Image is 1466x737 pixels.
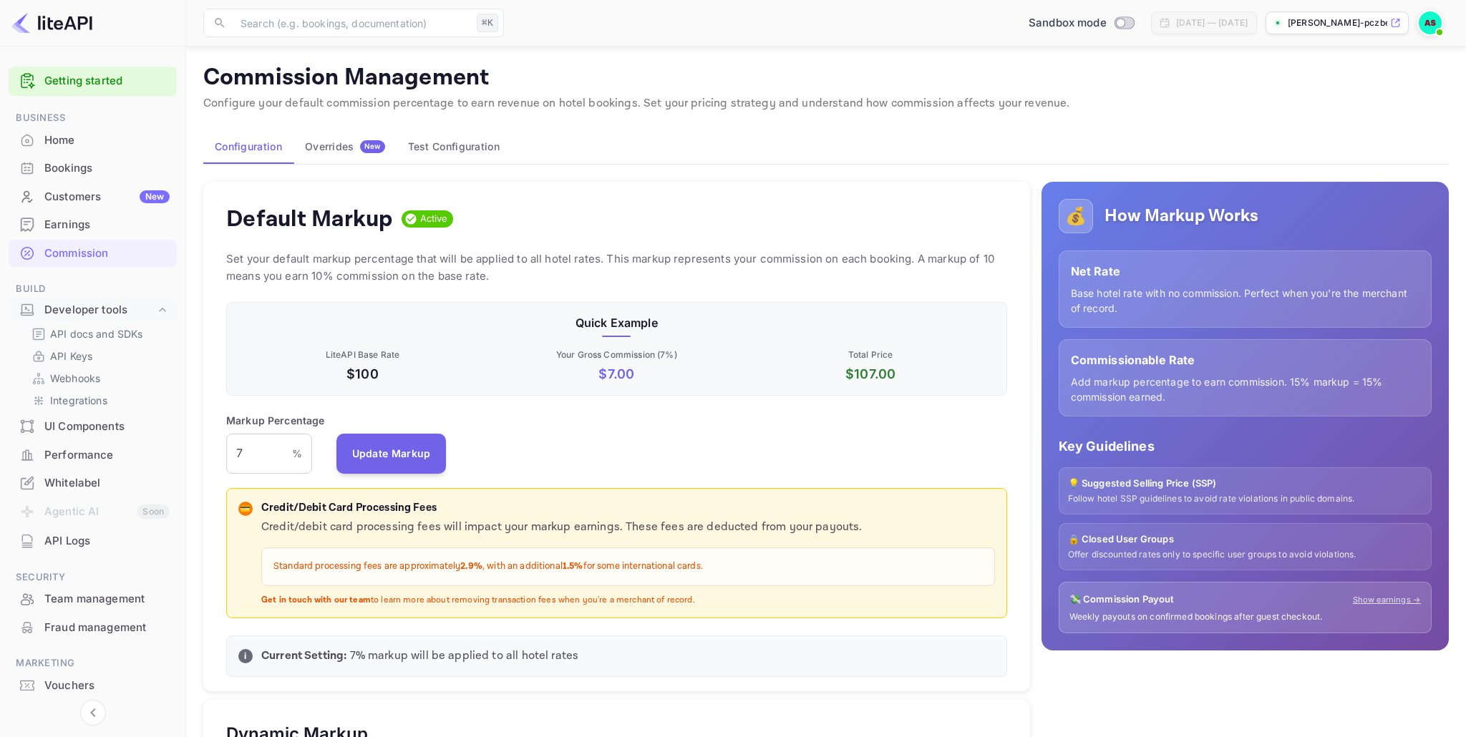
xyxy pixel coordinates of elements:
[31,371,165,386] a: Webhooks
[9,655,177,671] span: Marketing
[9,614,177,642] div: Fraud management
[31,348,165,363] a: API Keys
[232,9,471,37] input: Search (e.g. bookings, documentation)
[360,142,385,151] span: New
[261,500,995,517] p: Credit/Debit Card Processing Fees
[238,348,487,361] p: LiteAPI Base Rate
[1068,477,1422,491] p: 💡 Suggested Selling Price (SSP)
[414,212,454,226] span: Active
[1176,16,1248,29] div: [DATE] — [DATE]
[1105,205,1258,228] h5: How Markup Works
[9,183,177,211] div: CustomersNew
[26,368,171,389] div: Webhooks
[9,155,177,182] div: Bookings
[9,570,177,585] span: Security
[31,326,165,341] a: API docs and SDKs
[9,469,177,497] div: Whitelabel
[26,323,171,344] div: API docs and SDKs
[26,390,171,411] div: Integrations
[477,14,498,32] div: ⌘K
[11,11,92,34] img: LiteAPI logo
[244,650,246,663] p: i
[44,217,170,233] div: Earnings
[273,560,983,574] p: Standard processing fees are approximately , with an additional for some international cards.
[9,127,177,155] div: Home
[261,648,995,665] p: 7 % markup will be applied to all hotel rates
[80,700,106,726] button: Collapse navigation
[44,245,170,262] div: Commission
[9,240,177,268] div: Commission
[50,371,100,386] p: Webhooks
[261,595,371,605] strong: Get in touch with our team
[9,469,177,496] a: Whitelabel
[1419,11,1442,34] img: Andreas Stefanis
[261,648,346,663] strong: Current Setting:
[492,348,741,361] p: Your Gross Commission ( 7 %)
[747,364,995,384] p: $ 107.00
[238,364,487,384] p: $100
[44,160,170,177] div: Bookings
[9,585,177,613] div: Team management
[1069,611,1421,623] p: Weekly payouts on confirmed bookings after guest checkout.
[203,95,1449,112] p: Configure your default commission percentage to earn revenue on hotel bookings. Set your pricing ...
[9,614,177,640] a: Fraud management
[1071,263,1419,280] p: Net Rate
[44,73,170,89] a: Getting started
[1069,592,1175,607] p: 💸 Commission Payout
[26,346,171,366] div: API Keys
[44,302,155,318] div: Developer tools
[31,393,165,408] a: Integrations
[226,413,325,428] p: Markup Percentage
[336,434,447,474] button: Update Markup
[44,419,170,435] div: UI Components
[292,446,302,461] p: %
[44,189,170,205] div: Customers
[9,211,177,239] div: Earnings
[140,190,170,203] div: New
[9,441,177,468] a: Performance
[9,183,177,210] a: CustomersNew
[9,672,177,700] div: Vouchers
[238,314,995,331] p: Quick Example
[50,326,143,341] p: API docs and SDKs
[261,519,995,536] p: Credit/debit card processing fees will impact your markup earnings. These fees are deducted from ...
[460,560,482,572] strong: 2.9%
[226,205,393,233] h4: Default Markup
[1029,15,1107,31] span: Sandbox mode
[203,130,293,164] button: Configuration
[1071,351,1419,368] p: Commissionable Rate
[44,620,170,636] div: Fraud management
[9,127,177,153] a: Home
[226,434,292,474] input: 0
[50,393,107,408] p: Integrations
[44,447,170,464] div: Performance
[44,678,170,694] div: Vouchers
[226,250,1007,285] p: Set your default markup percentage that will be applied to all hotel rates. This markup represent...
[9,413,177,441] div: UI Components
[492,364,741,384] p: $ 7.00
[9,67,177,96] div: Getting started
[305,140,385,153] div: Overrides
[9,240,177,266] a: Commission
[1068,493,1422,505] p: Follow hotel SSP guidelines to avoid rate violations in public domains.
[747,348,995,361] p: Total Price
[9,211,177,238] a: Earnings
[1071,374,1419,404] p: Add markup percentage to earn commission. 15% markup = 15% commission earned.
[9,298,177,323] div: Developer tools
[9,413,177,439] a: UI Components
[44,132,170,149] div: Home
[1065,203,1087,229] p: 💰
[1071,285,1419,316] p: Base hotel rate with no commission. Perfect when you're the merchant of record.
[9,441,177,469] div: Performance
[44,533,170,550] div: API Logs
[9,155,177,181] a: Bookings
[261,595,995,607] p: to learn more about removing transaction fees when you're a merchant of record.
[9,110,177,126] span: Business
[9,585,177,612] a: Team management
[1059,436,1432,456] p: Key Guidelines
[1288,16,1387,29] p: [PERSON_NAME]-pczbe...
[44,475,170,492] div: Whitelabel
[397,130,511,164] button: Test Configuration
[9,672,177,698] a: Vouchers
[1023,15,1140,31] div: Switch to Production mode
